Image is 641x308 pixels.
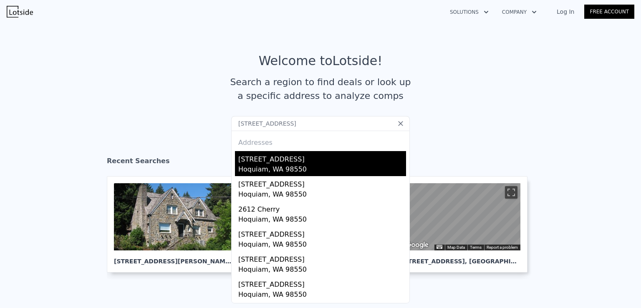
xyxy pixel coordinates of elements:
button: Solutions [443,5,495,20]
div: Search a region to find deals or look up a specific address to analyze comps [227,75,414,103]
div: Hoquiam, WA 98550 [238,189,406,201]
div: [STREET_ADDRESS] [238,151,406,164]
div: Hoquiam, WA 98550 [238,265,406,276]
div: Hoquiam, WA 98550 [238,290,406,301]
div: 2612 Cherry [238,201,406,215]
a: Open this area in Google Maps (opens a new window) [403,240,431,250]
div: [STREET_ADDRESS] , [GEOGRAPHIC_DATA] [401,250,520,265]
div: Welcome to Lotside ! [259,53,383,68]
div: Street View [401,183,520,250]
a: Report a problem [487,245,518,250]
div: Addresses [235,131,406,151]
button: Company [495,5,543,20]
a: [STREET_ADDRESS][PERSON_NAME], Chehalis [107,176,247,273]
div: [STREET_ADDRESS] [238,226,406,240]
div: Recent Searches [107,149,534,176]
div: Map [401,183,520,250]
img: Lotside [7,6,33,18]
div: [STREET_ADDRESS][PERSON_NAME] , Chehalis [114,250,233,265]
img: Google [403,240,431,250]
button: Toggle fullscreen view [505,186,517,199]
div: Hoquiam, WA 98550 [238,215,406,226]
a: Map [STREET_ADDRESS], [GEOGRAPHIC_DATA] [394,176,534,273]
div: Hoquiam, WA 98550 [238,164,406,176]
a: Free Account [584,5,634,19]
div: [STREET_ADDRESS] [238,276,406,290]
button: Keyboard shortcuts [437,245,442,249]
div: [STREET_ADDRESS] [238,251,406,265]
a: Log In [547,8,584,16]
a: Terms [470,245,482,250]
div: Hoquiam, WA 98550 [238,240,406,251]
button: Map Data [447,245,465,250]
div: [STREET_ADDRESS] [238,176,406,189]
input: Search an address or region... [231,116,410,131]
